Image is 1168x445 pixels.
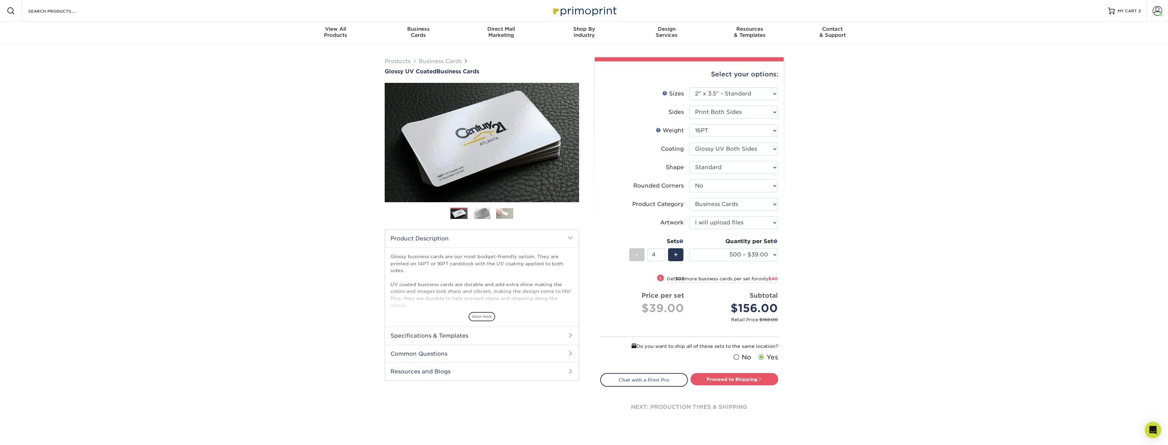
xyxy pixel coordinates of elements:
div: Services [625,26,708,38]
div: next: production times & shipping [600,387,778,428]
div: Shape [666,163,684,172]
span: Design [625,26,708,32]
div: Open Intercom Messenger [1145,422,1161,438]
span: MY CART [1118,8,1137,14]
img: Business Cards 02 [473,207,490,219]
div: Products [294,26,377,38]
img: Glossy UV Coated 01 [385,45,579,240]
img: Primoprint [550,3,618,18]
div: Artwork [660,219,684,227]
span: Business [377,26,460,32]
div: Coating [661,145,684,153]
div: Marketing [460,26,543,38]
span: Direct Mail [460,26,543,32]
strong: 500 [675,276,685,281]
div: $156.00 [694,300,778,316]
span: ! [660,275,661,282]
h2: Product Description [385,230,579,247]
span: Resources [708,26,791,32]
span: 2 [1138,9,1141,13]
span: - [635,250,638,260]
a: DesignServices [625,22,708,44]
a: BusinessCards [377,22,460,44]
iframe: Google Customer Reviews [2,424,58,443]
h2: Common Questions [385,345,579,362]
label: No [732,353,751,362]
p: Glossy business cards are our most budget-friendly option. They are printed on 14PT or 16PT cards... [390,253,573,343]
a: Resources& Templates [708,22,791,44]
div: Select your options: [600,61,778,87]
span: Contact [791,26,874,32]
div: Industry [543,26,625,38]
a: Glossy UV CoatedBusiness Cards [385,68,579,75]
img: Business Cards 01 [450,205,468,222]
a: Products [385,58,411,64]
h1: Business Cards [385,68,579,75]
a: Chat with a Print Pro [600,373,688,387]
span: Glossy UV Coated [385,68,437,75]
div: Product Category [632,200,684,208]
strong: Price per set [641,292,684,299]
a: View AllProducts [294,22,377,44]
span: $168.00 [759,317,778,322]
span: + [674,250,678,260]
a: Direct MailMarketing [460,22,543,44]
span: only [758,276,778,281]
a: Proceed to Shipping [691,373,778,385]
span: $40 [768,276,778,281]
div: Do you want to ship all of these sets to the same location? [600,342,778,350]
a: Business Cards [419,58,462,64]
div: Sizes [662,90,684,98]
div: Cards [377,26,460,38]
img: Business Cards 03 [496,208,513,219]
h2: Resources and Blogs [385,362,579,380]
div: & Templates [708,26,791,38]
small: Retail Price: [606,316,778,323]
small: Get more business cards per set for [667,276,778,283]
span: View All [294,26,377,32]
div: Weight [656,127,684,135]
h2: Specifications & Templates [385,327,579,344]
a: Contact& Support [791,22,874,44]
span: show more [469,312,495,321]
div: Sides [668,108,684,116]
div: $39.00 [606,300,684,316]
div: Sets [629,237,684,246]
div: Rounded Corners [633,182,684,190]
label: Yes [757,353,778,362]
span: Shop By [543,26,625,32]
div: Quantity per Set [689,237,778,246]
div: & Support [791,26,874,38]
a: Shop ByIndustry [543,22,625,44]
strong: Subtotal [750,292,778,299]
input: SEARCH PRODUCTS..... [28,7,94,15]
